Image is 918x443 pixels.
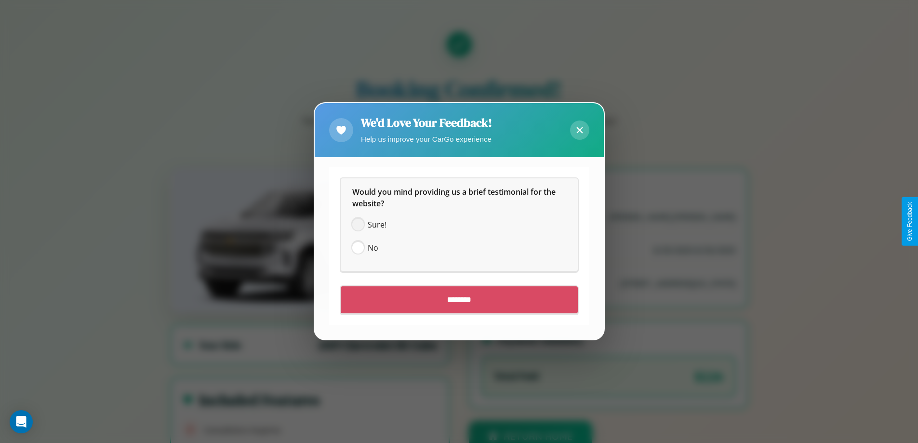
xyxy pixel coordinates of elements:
[361,133,492,146] p: Help us improve your CarGo experience
[10,410,33,433] div: Open Intercom Messenger
[906,202,913,241] div: Give Feedback
[352,187,558,209] span: Would you mind providing us a brief testimonial for the website?
[368,219,386,231] span: Sure!
[361,115,492,131] h2: We'd Love Your Feedback!
[368,242,378,254] span: No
